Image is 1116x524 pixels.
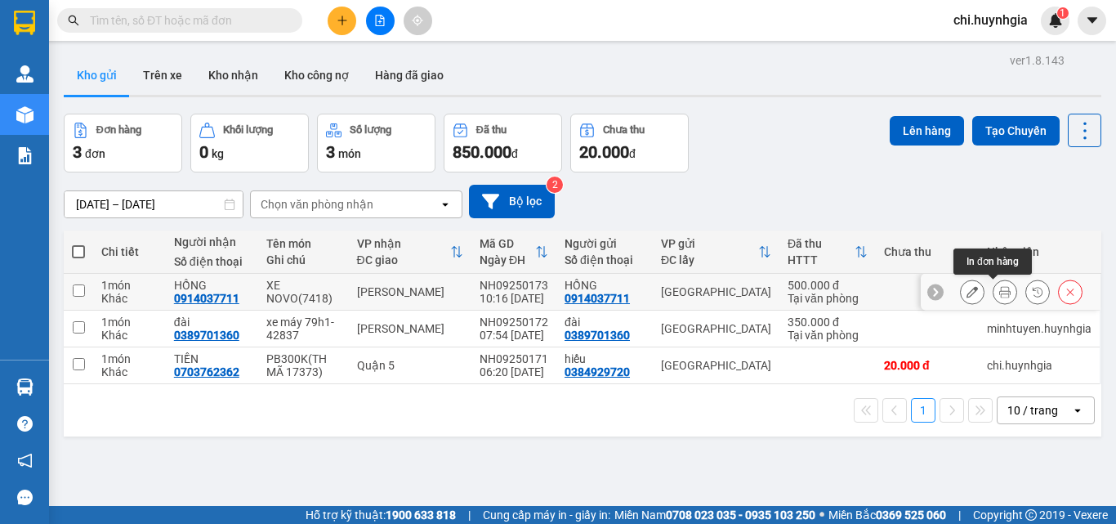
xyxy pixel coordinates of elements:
strong: 0369 525 060 [876,508,946,522]
div: Sửa đơn hàng [960,280,984,304]
button: Chưa thu20.000đ [570,114,689,172]
span: copyright [1025,509,1037,521]
div: Khác [101,329,158,342]
img: warehouse-icon [16,378,33,396]
button: Kho gửi [64,56,130,95]
div: 0703762362 [174,365,239,378]
div: Quận 5 [357,359,463,372]
div: 0389701360 [174,329,239,342]
div: ĐC giao [357,253,450,266]
div: 500.000 đ [788,279,868,292]
img: solution-icon [16,147,33,164]
div: 0914037711 [14,70,180,93]
div: In đơn hàng [953,249,1032,275]
div: Ghi chú [266,253,341,266]
span: message [17,490,33,505]
div: NH09250172 [480,316,548,329]
div: NH09250173 [480,279,548,292]
div: Đã thu [788,237,855,250]
div: NH09250171 [480,352,548,365]
button: Bộ lọc [469,185,555,218]
div: đài [565,316,645,329]
span: | [468,506,471,524]
div: 0389701360 [565,329,630,342]
img: warehouse-icon [16,65,33,83]
button: Khối lượng0kg [190,114,309,172]
span: 1 [1060,7,1065,19]
div: [PERSON_NAME] [357,322,463,335]
button: Hàng đã giao [362,56,457,95]
div: Khối lượng [223,124,273,136]
button: 1 [911,398,935,423]
span: Miền Nam [614,506,815,524]
div: 1 món [101,316,158,329]
div: Đơn hàng [96,124,141,136]
span: Hỗ trợ kỹ thuật: [306,506,456,524]
button: Lên hàng [890,116,964,146]
svg: open [439,198,452,211]
div: Chi tiết [101,245,158,258]
div: xe máy 79h1-42837 [266,316,341,342]
span: file-add [374,15,386,26]
span: plus [337,15,348,26]
div: 06:20 [DATE] [480,365,548,378]
div: Nhân viên [987,245,1091,258]
img: icon-new-feature [1048,13,1063,28]
span: 3 [326,142,335,162]
div: VP nhận [357,237,450,250]
img: warehouse-icon [16,106,33,123]
span: search [68,15,79,26]
span: ⚪️ [819,512,824,518]
div: TIỀN [174,352,250,365]
button: plus [328,7,356,35]
span: 3 [73,142,82,162]
div: chi.huynhgia [987,359,1091,372]
span: caret-down [1085,13,1100,28]
span: chi.huynhgia [940,10,1041,30]
div: Mã GD [480,237,535,250]
div: Chưa thu [603,124,645,136]
div: 0914037711 [174,292,239,305]
span: đ [511,147,518,160]
button: Trên xe [130,56,195,95]
div: HTTT [788,253,855,266]
div: Số điện thoại [565,253,645,266]
button: Đơn hàng3đơn [64,114,182,172]
div: Số lượng [350,124,391,136]
div: 20.000 đ [884,359,971,372]
div: hiếu [565,352,645,365]
div: Ngày ĐH [480,253,535,266]
strong: 1900 633 818 [386,508,456,522]
button: Đã thu850.000đ [444,114,562,172]
div: HỒNG [565,279,645,292]
div: 1 món [101,352,158,365]
span: Nhận: [191,14,230,31]
button: file-add [366,7,395,35]
div: Khác [101,292,158,305]
span: 20.000 [579,142,629,162]
span: question-circle [17,416,33,432]
button: Kho nhận [195,56,271,95]
div: 0914037711 [565,292,630,305]
div: ĐC lấy [661,253,758,266]
div: Người nhận [174,235,250,249]
img: logo-vxr [14,11,35,35]
div: HỒNG [191,51,322,70]
sup: 2 [547,177,563,193]
button: caret-down [1078,7,1106,35]
div: 10 / trang [1007,402,1058,419]
input: Tìm tên, số ĐT hoặc mã đơn [90,11,283,29]
div: PB300K(TH MÃ 17373) [266,352,341,378]
span: Miền Bắc [828,506,946,524]
svg: open [1071,404,1084,417]
input: Select a date range. [65,191,243,217]
th: Toggle SortBy [653,231,779,274]
div: 1 món [101,279,158,292]
div: HỒNG [14,51,180,70]
span: kg [212,147,224,160]
strong: 0708 023 035 - 0935 103 250 [666,508,815,522]
span: 850.000 [453,142,511,162]
span: Đã thu : [12,105,62,122]
button: aim [404,7,432,35]
div: [GEOGRAPHIC_DATA] [661,322,771,335]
